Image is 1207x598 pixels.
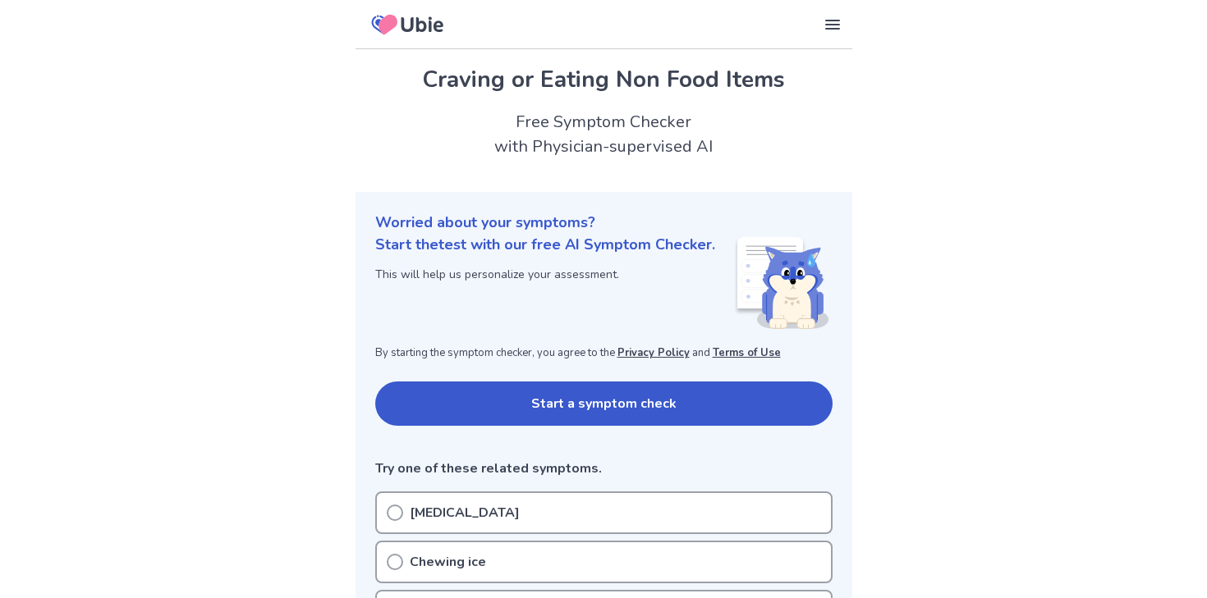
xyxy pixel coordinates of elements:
img: Shiba [734,237,829,329]
p: Try one of these related symptoms. [375,459,833,478]
p: By starting the symptom checker, you agree to the and [375,345,833,362]
p: Start the test with our free AI Symptom Checker. [375,234,715,256]
a: Terms of Use [713,345,781,360]
a: Privacy Policy [617,345,690,360]
h1: Craving or Eating Non Food Items [375,62,833,97]
button: Start a symptom check [375,381,833,426]
h2: Free Symptom Checker with Physician-supervised AI [356,110,852,159]
p: Chewing ice [410,552,486,572]
p: [MEDICAL_DATA] [410,503,520,523]
p: Worried about your symptoms? [375,212,833,234]
p: This will help us personalize your assessment. [375,266,715,283]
